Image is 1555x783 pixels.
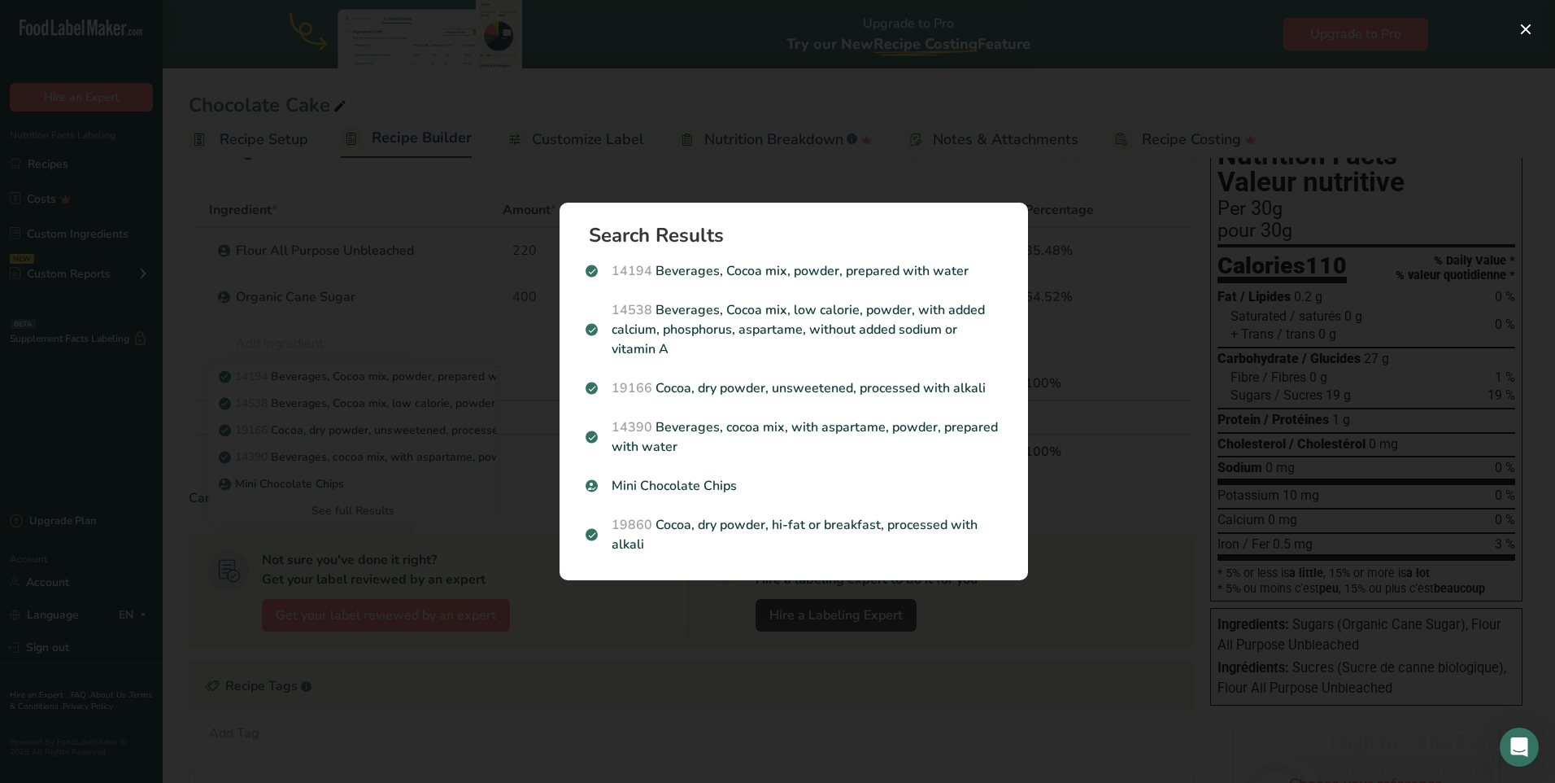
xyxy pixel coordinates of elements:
[586,476,1002,496] p: Mini Chocolate Chips
[612,418,652,436] span: 14390
[612,262,652,280] span: 14194
[586,418,1002,457] p: Beverages, cocoa mix, with aspartame, powder, prepared with water
[612,301,652,319] span: 14538
[612,516,652,534] span: 19860
[589,225,1012,245] h1: Search Results
[586,378,1002,398] p: Cocoa, dry powder, unsweetened, processed with alkali
[1500,728,1539,767] div: Open Intercom Messenger
[612,379,652,397] span: 19166
[586,515,1002,554] p: Cocoa, dry powder, hi-fat or breakfast, processed with alkali
[586,261,1002,281] p: Beverages, Cocoa mix, powder, prepared with water
[586,300,1002,359] p: Beverages, Cocoa mix, low calorie, powder, with added calcium, phosphorus, aspartame, without add...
